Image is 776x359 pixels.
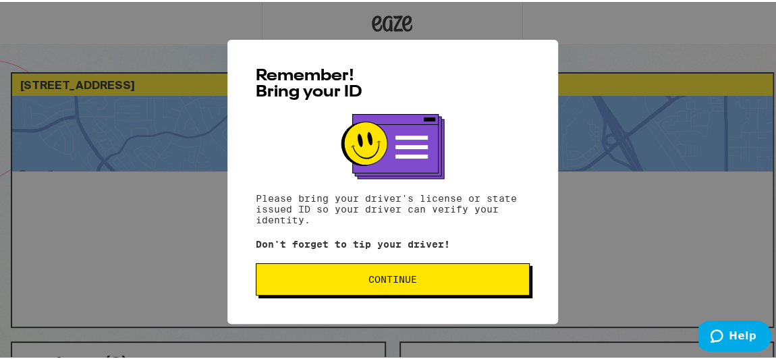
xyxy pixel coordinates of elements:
span: Continue [368,273,417,282]
button: Continue [256,261,530,294]
span: Remember! Bring your ID [256,66,362,99]
p: Don't forget to tip your driver! [256,237,530,248]
iframe: Opens a widget where you can find more information [698,319,771,352]
p: Please bring your driver's license or state issued ID so your driver can verify your identity. [256,191,530,223]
